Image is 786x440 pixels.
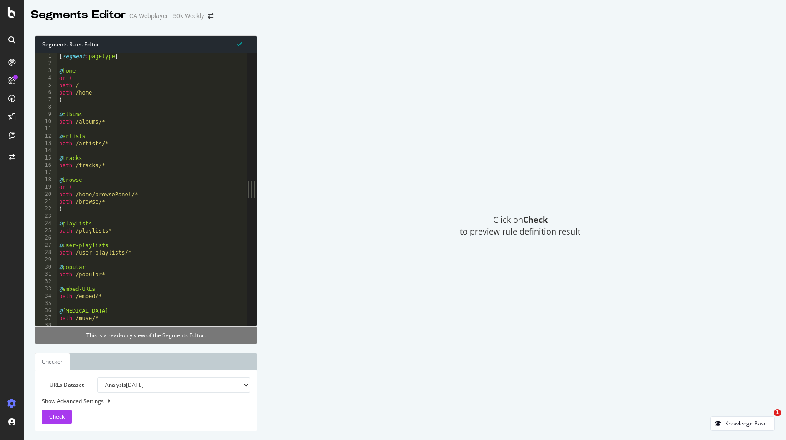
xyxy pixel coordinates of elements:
div: Segments Editor [31,7,126,23]
div: arrow-right-arrow-left [208,13,213,19]
div: 27 [35,242,57,249]
div: 20 [35,191,57,198]
span: Syntax is valid [237,40,242,48]
div: 10 [35,118,57,125]
button: Check [42,410,72,424]
div: 15 [35,155,57,162]
div: Knowledge Base [725,420,767,427]
div: 4 [35,75,57,82]
div: 37 [35,315,57,322]
div: 2 [35,60,57,67]
div: 30 [35,264,57,271]
div: 1 [35,53,57,60]
div: 17 [35,169,57,176]
strong: Check [523,214,548,225]
div: 5 [35,82,57,89]
div: 34 [35,293,57,300]
iframe: Intercom live chat [755,409,777,431]
div: 8 [35,104,57,111]
div: Show Advanced Settings [35,397,243,405]
div: 9 [35,111,57,118]
div: 35 [35,300,57,307]
div: Segments Rules Editor [35,36,257,53]
div: 12 [35,133,57,140]
div: 11 [35,125,57,133]
div: 24 [35,220,57,227]
a: Knowledge Base [710,420,775,427]
div: 7 [35,96,57,104]
div: 36 [35,307,57,315]
span: Check [49,413,65,420]
label: URLs Dataset [35,377,91,393]
a: Checker [35,353,70,370]
span: Click on to preview rule definition result [460,214,580,237]
div: 13 [35,140,57,147]
div: 38 [35,322,57,329]
div: 22 [35,205,57,213]
div: 28 [35,249,57,256]
span: 1 [774,409,781,416]
div: 23 [35,213,57,220]
div: This is a read-only view of the Segments Editor. [35,327,257,344]
button: Knowledge Base [710,416,775,431]
div: 25 [35,227,57,235]
div: 6 [35,89,57,96]
div: 21 [35,198,57,205]
div: 3 [35,67,57,75]
div: 18 [35,176,57,184]
div: 19 [35,184,57,191]
div: 14 [35,147,57,155]
div: 32 [35,278,57,285]
div: 31 [35,271,57,278]
div: 26 [35,235,57,242]
div: 16 [35,162,57,169]
div: 29 [35,256,57,264]
div: 33 [35,285,57,293]
div: CA Webplayer - 50k Weekly [129,11,204,20]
